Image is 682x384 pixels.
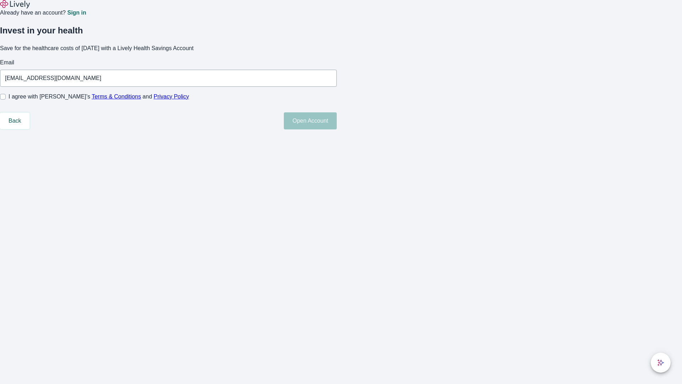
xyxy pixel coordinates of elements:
button: chat [651,353,671,373]
span: I agree with [PERSON_NAME]’s and [9,92,189,101]
a: Privacy Policy [154,94,189,100]
a: Terms & Conditions [92,94,141,100]
svg: Lively AI Assistant [657,359,664,366]
a: Sign in [67,10,86,16]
